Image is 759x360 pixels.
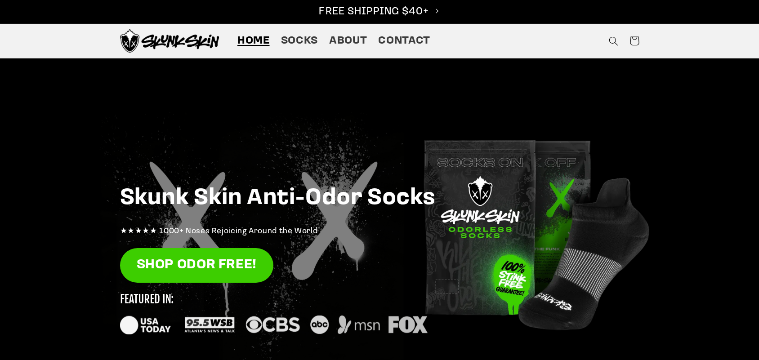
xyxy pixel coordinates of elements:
[120,248,273,283] a: SHOP ODOR FREE!
[120,294,428,334] img: new_featured_logos_1_small.svg
[9,5,750,19] p: FREE SHIPPING $40+
[378,34,430,48] span: Contact
[603,31,624,51] summary: Search
[323,28,372,53] a: About
[373,28,436,53] a: Contact
[120,187,436,210] strong: Skunk Skin Anti-Odor Socks
[329,34,367,48] span: About
[232,28,275,53] a: Home
[120,29,219,53] img: Skunk Skin Anti-Odor Socks.
[120,225,639,239] p: ★★★★★ 1000+ Noses Rejoicing Around the World
[281,34,318,48] span: Socks
[275,28,323,53] a: Socks
[237,34,270,48] span: Home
